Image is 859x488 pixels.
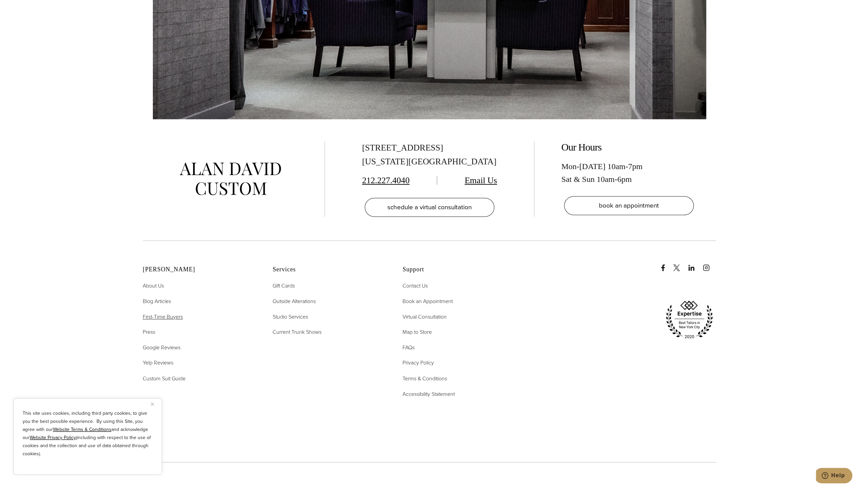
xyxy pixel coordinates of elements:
span: Outside Alterations [273,297,316,305]
a: Google Reviews [143,343,181,352]
a: book an appointment [564,196,694,215]
a: linkedin [688,257,701,271]
a: Yelp Reviews [143,358,173,367]
span: Gift Cards [273,282,295,290]
a: Outside Alterations [273,297,316,306]
img: expertise, best tailors in new york city 2020 [662,298,716,341]
a: Email Us [465,175,497,185]
h2: [PERSON_NAME] [143,266,256,273]
nav: Services Footer Nav [273,281,386,336]
span: book an appointment [599,200,659,210]
a: Gift Cards [273,281,295,290]
a: Press [143,328,155,336]
span: FAQs [403,344,415,351]
a: About Us [143,281,164,290]
a: Virtual Consultation [403,313,447,321]
span: First-Time Buyers [143,313,183,321]
a: Terms & Conditions [403,374,447,383]
h2: Our Hours [561,141,696,153]
a: schedule a virtual consultation [365,198,494,217]
a: Website Privacy Policy [30,434,76,441]
h2: Services [273,266,386,273]
span: Contact Us [403,282,428,290]
div: [STREET_ADDRESS] [US_STATE][GEOGRAPHIC_DATA] [362,141,497,169]
span: schedule a virtual consultation [387,202,472,212]
a: Custom Suit Guide [143,374,186,383]
span: Terms & Conditions [403,374,447,382]
a: instagram [703,257,716,271]
img: Close [151,403,154,406]
a: Studio Services [273,313,308,321]
span: Accessibility Statement [403,390,455,398]
a: Current Trunk Shows [273,328,322,336]
a: Contact Us [403,281,428,290]
span: Google Reviews [143,344,181,351]
a: Website Terms & Conditions [53,426,111,433]
span: Yelp Reviews [143,359,173,367]
a: 212.227.4040 [362,175,410,185]
span: About Us [143,282,164,290]
span: Virtual Consultation [403,313,447,321]
a: x/twitter [673,257,687,271]
a: Book an Appointment [403,297,453,306]
a: Accessibility Statement [403,389,455,398]
span: Blog Articles [143,297,171,305]
span: Custom Suit Guide [143,374,186,382]
a: Facebook [660,257,672,271]
nav: Support Footer Nav [403,281,516,398]
a: Blog Articles [143,297,171,306]
a: FAQs [403,343,415,352]
p: This site uses cookies, including third party cookies, to give you the best possible experience. ... [23,409,153,458]
h2: Support [403,266,516,273]
a: First-Time Buyers [143,313,183,321]
img: alan david custom [180,162,281,195]
button: Close [151,400,159,408]
span: Book an Appointment [403,297,453,305]
nav: Alan David Footer Nav [143,281,256,382]
span: Privacy Policy [403,359,434,367]
a: Privacy Policy [403,358,434,367]
div: Mon-[DATE] 10am-7pm Sat & Sun 10am-6pm [561,160,696,186]
span: Studio Services [273,313,308,321]
iframe: Opens a widget where you can chat to one of our agents [816,468,852,485]
a: Map to Store [403,328,432,336]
